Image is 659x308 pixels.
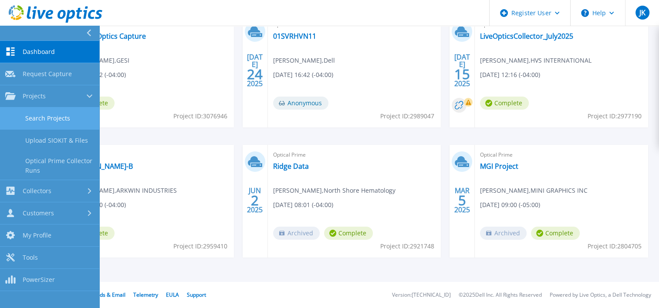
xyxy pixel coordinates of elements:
[454,184,470,216] div: MAR 2025
[480,162,518,171] a: MGI Project
[273,227,320,240] span: Archived
[273,200,333,210] span: [DATE] 08:01 (-04:00)
[173,241,227,251] span: Project ID: 2959410
[96,291,125,298] a: Ads & Email
[23,254,38,261] span: Tools
[588,111,642,121] span: Project ID: 2977190
[480,227,527,240] span: Archived
[273,162,309,171] a: Ridge Data
[480,186,588,195] span: [PERSON_NAME] , MINI GRAPHICS INC
[480,150,643,160] span: Optical Prime
[480,32,573,40] a: LiveOpticsCollector_July2025
[459,292,542,298] li: © 2025 Dell Inc. All Rights Reserved
[23,187,51,195] span: Collectors
[23,276,55,284] span: PowerSizer
[23,231,51,239] span: My Profile
[588,241,642,251] span: Project ID: 2804705
[531,227,580,240] span: Complete
[480,200,540,210] span: [DATE] 09:00 (-05:00)
[251,197,259,204] span: 2
[273,70,333,80] span: [DATE] 16:42 (-04:00)
[380,241,434,251] span: Project ID: 2921748
[166,291,179,298] a: EULA
[480,56,591,65] span: [PERSON_NAME] , HVS INTERNATIONAL
[480,70,540,80] span: [DATE] 12:16 (-04:00)
[273,56,335,65] span: [PERSON_NAME] , Dell
[66,150,229,160] span: Optical Prime
[550,292,651,298] li: Powered by Live Optics, a Dell Technology
[66,186,177,195] span: [PERSON_NAME] , ARKWIN INDUSTRIES
[247,54,263,86] div: [DATE] 2025
[23,48,55,56] span: Dashboard
[187,291,206,298] a: Support
[324,227,373,240] span: Complete
[454,54,470,86] div: [DATE] 2025
[454,70,470,78] span: 15
[273,150,436,160] span: Optical Prime
[273,186,395,195] span: [PERSON_NAME] , North Shore Hematology
[273,97,328,110] span: Anonymous
[639,9,645,16] span: JK
[133,291,158,298] a: Telemetry
[23,92,46,100] span: Projects
[392,292,451,298] li: Version: [TECHNICAL_ID]
[23,209,54,217] span: Customers
[380,111,434,121] span: Project ID: 2989047
[173,111,227,121] span: Project ID: 3076946
[66,32,146,40] a: GESI Live Optics Capture
[247,184,263,216] div: JUN 2025
[247,70,263,78] span: 24
[23,70,72,78] span: Request Capture
[480,97,529,110] span: Complete
[458,197,466,204] span: 5
[273,32,316,40] a: 01SVRHVN11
